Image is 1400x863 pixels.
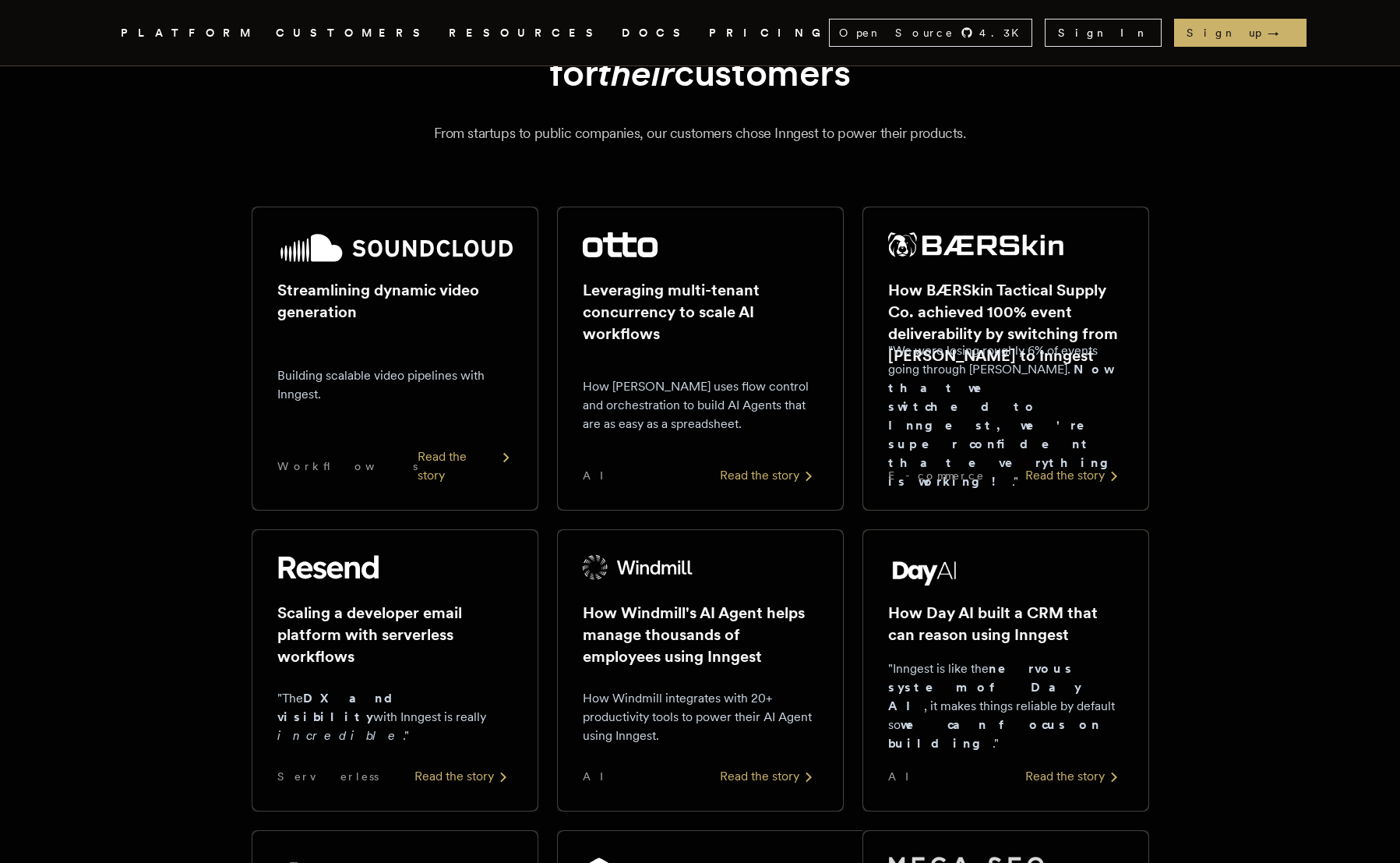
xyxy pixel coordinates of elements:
[583,555,693,580] img: Windmill
[277,555,379,580] img: Resend
[979,25,1028,41] span: 4.3 K
[121,23,257,43] button: PLATFORM
[862,207,1149,511] a: BÆRSkin Tactical Supply Co. logoHow BÆRSkin Tactical Supply Co. achieved 100% event deliverabilit...
[1268,25,1294,41] span: →
[418,447,513,485] div: Read the story
[839,25,954,41] span: Open Source
[277,366,513,404] p: Building scalable video pipelines with Inngest.
[1045,19,1162,47] a: Sign In
[557,207,844,511] a: Otto logoLeveraging multi-tenant concurrency to scale AI workflowsHow [PERSON_NAME] uses flow con...
[139,122,1261,144] p: From startups to public companies, our customers chose Inngest to power their products.
[598,50,674,95] em: their
[888,362,1120,489] strong: Now that we switched to Inngest, we're super confident that everything is working!
[888,717,1101,751] strong: we can focus on building
[583,689,818,745] p: How Windmill integrates with 20+ productivity tools to power their AI Agent using Inngest.
[888,341,1123,491] p: "We were losing roughly 6% of events going through [PERSON_NAME]. ."
[252,207,538,511] a: SoundCloud logoStreamlining dynamic video generationBuilding scalable video pipelines with Innges...
[888,232,1064,257] img: BÆRSkin Tactical Supply Co.
[720,466,818,485] div: Read the story
[1174,19,1307,47] a: Sign up
[277,602,513,667] h2: Scaling a developer email platform with serverless workflows
[277,728,403,743] em: incredible
[888,661,1081,713] strong: nervous system of Day AI
[277,689,513,745] p: "The with Inngest is really ."
[557,529,844,812] a: Windmill logoHow Windmill's AI Agent helps manage thousands of employees using InngestHow Windmil...
[277,769,379,784] span: Serverless
[277,232,513,263] img: SoundCloud
[888,769,922,784] span: AI
[583,468,617,483] span: AI
[583,602,818,667] h2: How Windmill's AI Agent helps manage thousands of employees using Inngest
[1025,466,1123,485] div: Read the story
[277,691,406,724] strong: DX and visibility
[252,529,538,812] a: Resend logoScaling a developer email platform with serverless workflows"TheDX and visibilitywith ...
[720,767,818,786] div: Read the story
[414,767,513,786] div: Read the story
[888,602,1123,645] h2: How Day AI built a CRM that can reason using Inngest
[276,23,430,43] a: CUSTOMERS
[888,660,1123,753] p: "Inngest is like the , it makes things reliable by default so ."
[277,458,418,474] span: Workflows
[888,279,1123,366] h2: How BÆRSkin Tactical Supply Co. achieved 100% event deliverability by switching from [PERSON_NAME...
[888,555,961,586] img: Day AI
[583,377,818,433] p: How [PERSON_NAME] uses flow control and orchestration to build AI Agents that are as easy as a sp...
[862,529,1149,812] a: Day AI logoHow Day AI built a CRM that can reason using Inngest"Inngest is like thenervous system...
[583,232,658,257] img: Otto
[277,279,513,323] h2: Streamlining dynamic video generation
[709,23,829,43] a: PRICING
[449,23,603,43] button: RESOURCES
[583,279,818,345] h2: Leveraging multi-tenant concurrency to scale AI workflows
[1025,767,1123,786] div: Read the story
[888,468,985,483] span: E-commerce
[583,769,617,784] span: AI
[622,23,690,43] a: DOCS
